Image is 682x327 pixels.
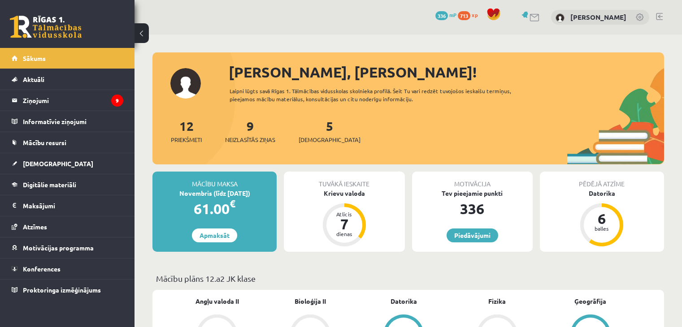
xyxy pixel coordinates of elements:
a: Maksājumi [12,195,123,216]
a: Fizika [488,297,506,306]
a: Motivācijas programma [12,237,123,258]
a: Digitālie materiāli [12,174,123,195]
span: 713 [458,11,470,20]
p: Mācību plāns 12.a2 JK klase [156,272,660,284]
a: Rīgas 1. Tālmācības vidusskola [10,16,82,38]
a: 5[DEMOGRAPHIC_DATA] [299,118,361,144]
span: Proktoringa izmēģinājums [23,286,101,294]
i: 9 [111,95,123,107]
a: Angļu valoda II [195,297,239,306]
div: 336 [412,198,533,219]
span: 336 [435,11,448,20]
div: Tev pieejamie punkti [412,189,533,198]
span: Priekšmeti [171,135,202,144]
div: Atlicis [331,211,358,217]
div: Mācību maksa [152,172,277,189]
div: balles [588,226,615,231]
div: 7 [331,217,358,231]
a: Apmaksāt [192,228,237,242]
legend: Informatīvie ziņojumi [23,111,123,132]
legend: Maksājumi [23,195,123,216]
span: Sākums [23,54,46,62]
div: Motivācija [412,172,533,189]
span: [DEMOGRAPHIC_DATA] [23,159,93,168]
span: Digitālie materiāli [23,181,76,189]
a: [DEMOGRAPHIC_DATA] [12,153,123,174]
div: Krievu valoda [284,189,404,198]
span: Mācību resursi [23,138,66,146]
a: Bioloģija II [295,297,326,306]
legend: Ziņojumi [23,90,123,111]
a: 12Priekšmeti [171,118,202,144]
div: 6 [588,211,615,226]
div: Tuvākā ieskaite [284,172,404,189]
span: xp [472,11,478,18]
span: Motivācijas programma [23,244,94,252]
a: 713 xp [458,11,482,18]
a: [PERSON_NAME] [570,13,626,22]
img: Roberts Stāmurs [556,13,565,22]
div: dienas [331,231,358,237]
span: Atzīmes [23,223,47,231]
a: Mācību resursi [12,132,123,153]
div: Datorika [540,189,664,198]
a: 336 mP [435,11,456,18]
div: 61.00 [152,198,277,219]
a: Proktoringa izmēģinājums [12,280,123,300]
div: Pēdējā atzīme [540,172,664,189]
span: Neizlasītās ziņas [225,135,275,144]
a: Konferences [12,258,123,279]
a: 9Neizlasītās ziņas [225,118,275,144]
a: Aktuāli [12,69,123,90]
a: Datorika 6 balles [540,189,664,248]
div: Laipni lūgts savā Rīgas 1. Tālmācības vidusskolas skolnieka profilā. Šeit Tu vari redzēt tuvojošo... [230,87,537,103]
div: Novembris (līdz [DATE]) [152,189,277,198]
a: Ziņojumi9 [12,90,123,111]
span: Konferences [23,265,61,273]
a: Atzīmes [12,216,123,237]
a: Informatīvie ziņojumi [12,111,123,132]
a: Piedāvājumi [447,228,498,242]
div: [PERSON_NAME], [PERSON_NAME]! [229,61,664,83]
a: Datorika [391,297,417,306]
span: Aktuāli [23,75,44,83]
a: Sākums [12,48,123,69]
span: mP [449,11,456,18]
a: Krievu valoda Atlicis 7 dienas [284,189,404,248]
span: [DEMOGRAPHIC_DATA] [299,135,361,144]
a: Ģeogrāfija [574,297,606,306]
span: € [230,197,235,210]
